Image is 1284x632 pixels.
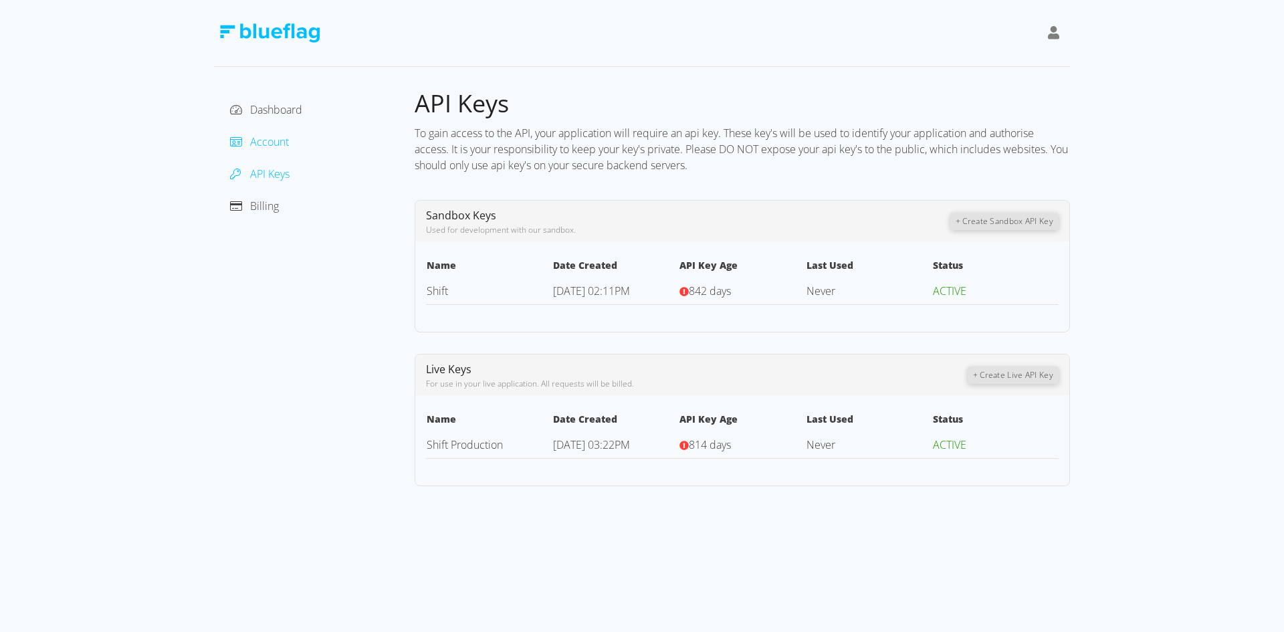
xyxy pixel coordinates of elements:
a: Dashboard [230,102,302,117]
button: + Create Live API Key [968,366,1059,384]
div: To gain access to the API, your application will require an api key. These key's will be used to ... [415,120,1070,179]
button: + Create Sandbox API Key [950,213,1059,230]
span: 842 days [689,284,731,298]
span: [DATE] 02:11PM [553,284,630,298]
th: Last Used [806,257,932,278]
span: API Keys [415,87,509,120]
span: API Keys [250,167,290,181]
span: [DATE] 03:22PM [553,437,630,452]
a: API Keys [230,167,290,181]
span: 814 days [689,437,731,452]
th: API Key Age [679,257,805,278]
div: For use in your live application. All requests will be billed. [426,378,968,390]
span: Live Keys [426,362,471,377]
th: Status [932,411,1059,431]
span: Sandbox Keys [426,208,496,223]
span: Never [807,284,835,298]
th: Last Used [806,411,932,431]
div: Used for development with our sandbox. [426,224,950,236]
span: Account [250,134,289,149]
th: Date Created [552,411,679,431]
a: Shift [427,284,448,298]
img: Blue Flag Logo [219,23,320,43]
span: Never [807,437,835,452]
span: Billing [250,199,279,213]
span: ACTIVE [933,284,966,298]
th: Name [426,257,552,278]
span: ACTIVE [933,437,966,452]
a: Shift Production [427,437,503,452]
th: API Key Age [679,411,805,431]
th: Status [932,257,1059,278]
th: Date Created [552,257,679,278]
th: Name [426,411,552,431]
a: Billing [230,199,279,213]
a: Account [230,134,289,149]
span: Dashboard [250,102,302,117]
